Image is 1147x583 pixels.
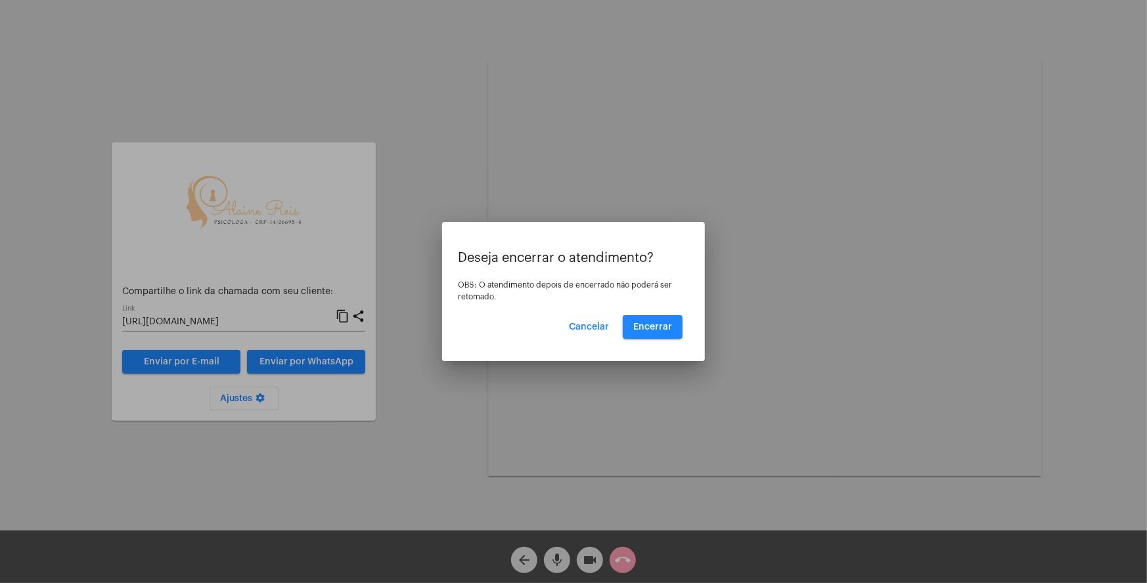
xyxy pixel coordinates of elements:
span: Cancelar [569,322,609,332]
button: Cancelar [558,315,619,339]
span: Encerrar [633,322,672,332]
p: Deseja encerrar o atendimento? [458,251,689,265]
button: Encerrar [623,315,683,339]
span: OBS: O atendimento depois de encerrado não poderá ser retomado. [458,281,672,301]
